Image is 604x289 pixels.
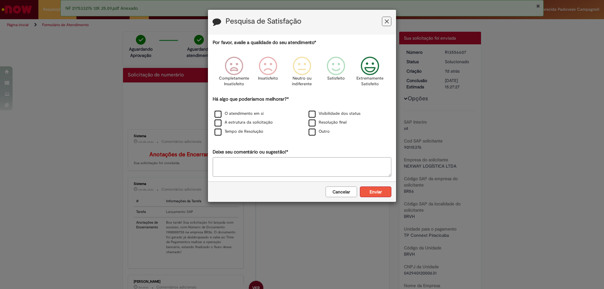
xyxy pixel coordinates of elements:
div: Neutro ou indiferente [286,52,318,95]
div: Completamente Insatisfeito [218,52,250,95]
div: Extremamente Satisfeito [354,52,386,95]
label: Pesquisa de Satisfação [226,17,301,25]
label: Deixe seu comentário ou sugestão!* [213,149,288,155]
label: Visibilidade dos status [309,111,361,117]
button: Enviar [360,186,391,197]
label: Outro [309,129,330,135]
button: Cancelar [326,186,357,197]
p: Satisfeito [327,75,345,81]
label: A estrutura da solicitação [215,119,273,125]
label: Tempo de Resolução [215,129,263,135]
p: Insatisfeito [258,75,278,81]
div: Insatisfeito [252,52,284,95]
label: O atendimento em si [215,111,264,117]
p: Completamente Insatisfeito [219,75,249,87]
div: Há algo que poderíamos melhorar?* [213,96,391,136]
div: Satisfeito [320,52,352,95]
label: Por favor, avalie a qualidade do seu atendimento* [213,39,316,46]
p: Neutro ou indiferente [291,75,313,87]
p: Extremamente Satisfeito [356,75,383,87]
label: Resolução final [309,119,347,125]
